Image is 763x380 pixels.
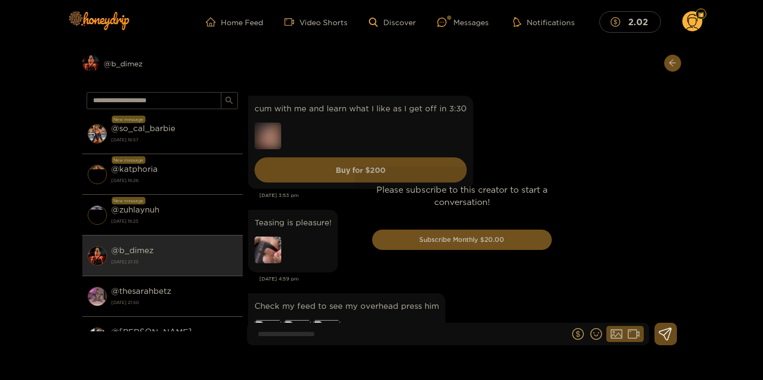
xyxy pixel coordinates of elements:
[111,246,153,255] strong: @ b_dimez
[88,206,107,225] img: conversation
[111,135,237,145] strong: [DATE] 16:57
[111,327,192,336] strong: @ [PERSON_NAME]
[111,286,171,295] strong: @ thesarahbetz
[88,165,107,184] img: conversation
[111,257,237,267] strong: [DATE] 21:35
[284,17,348,27] a: Video Shorts
[372,184,552,208] p: Please subscribe to this creator to start a conversation!
[668,59,676,68] span: arrow-left
[372,230,552,250] button: Subscribe Monthly $20.00
[112,156,145,164] div: New message
[599,11,661,32] button: 2.02
[88,246,107,265] img: conversation
[111,176,237,185] strong: [DATE] 16:26
[369,18,415,27] a: Discover
[111,205,159,214] strong: @ zuhlaynuh
[88,287,107,306] img: conversation
[82,55,243,72] div: @b_dimez
[88,124,107,143] img: conversation
[437,16,489,28] div: Messages
[611,17,626,27] span: dollar
[221,92,238,109] button: search
[88,328,107,347] img: conversation
[510,17,578,27] button: Notifications
[111,216,237,226] strong: [DATE] 16:25
[112,197,145,204] div: New message
[206,17,263,27] a: Home Feed
[627,16,650,27] mark: 2.02
[225,96,233,105] span: search
[72,55,109,72] div: Preview
[664,55,681,72] button: arrow-left
[111,164,158,173] strong: @ katphoria
[284,17,299,27] span: video-camera
[111,124,175,133] strong: @ so_cal_barbie
[206,17,221,27] span: home
[112,116,145,123] div: New message
[111,298,237,307] strong: [DATE] 21:50
[698,11,704,18] img: Fan Level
